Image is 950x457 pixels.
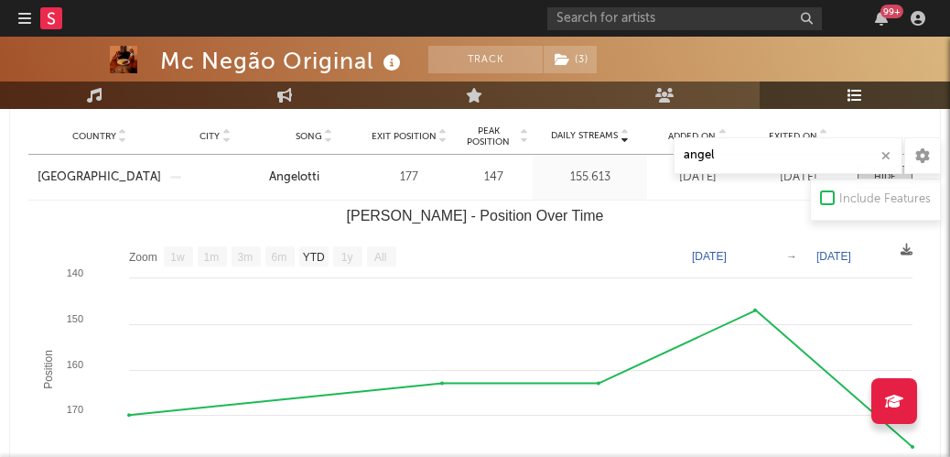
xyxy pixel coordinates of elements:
span: Added On [668,131,716,142]
div: 147 [459,169,528,187]
span: Daily Streams [551,129,618,143]
text: 140 [67,267,83,278]
div: [DATE] [652,169,743,187]
div: Include Features [839,189,931,211]
a: [GEOGRAPHIC_DATA] [38,169,161,187]
div: [DATE] [752,169,844,187]
span: ( 3 ) [543,46,598,73]
text: 1y [341,251,353,264]
text: → [786,250,797,263]
text: [PERSON_NAME] - Position Over Time [347,208,604,224]
span: Exit Position [372,131,437,142]
div: 155.613 [537,169,642,187]
text: 170 [67,404,83,415]
div: Angelotti [269,169,319,187]
text: 6m [272,251,287,264]
span: City [200,131,220,142]
div: Mc Negão Original [160,46,405,76]
button: (3) [544,46,597,73]
text: [DATE] [816,250,851,263]
text: 1w [170,251,185,264]
text: 160 [67,359,83,370]
button: Track [428,46,543,73]
text: All [374,251,386,264]
text: 1m [204,251,220,264]
text: 150 [67,313,83,324]
span: Country [72,131,116,142]
span: Peak Position [459,125,517,147]
text: YTD [303,251,325,264]
input: Search for artists [547,7,822,30]
text: Position [42,350,55,389]
text: [DATE] [692,250,727,263]
span: Song [296,131,322,142]
text: Zoom [129,251,157,264]
div: 99 + [880,5,903,18]
div: 177 [368,169,450,187]
span: Exited On [769,131,817,142]
text: 3m [238,251,254,264]
button: 99+ [875,11,888,26]
input: Search Playlists/Charts [674,137,902,174]
a: Angelotti [269,169,359,187]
